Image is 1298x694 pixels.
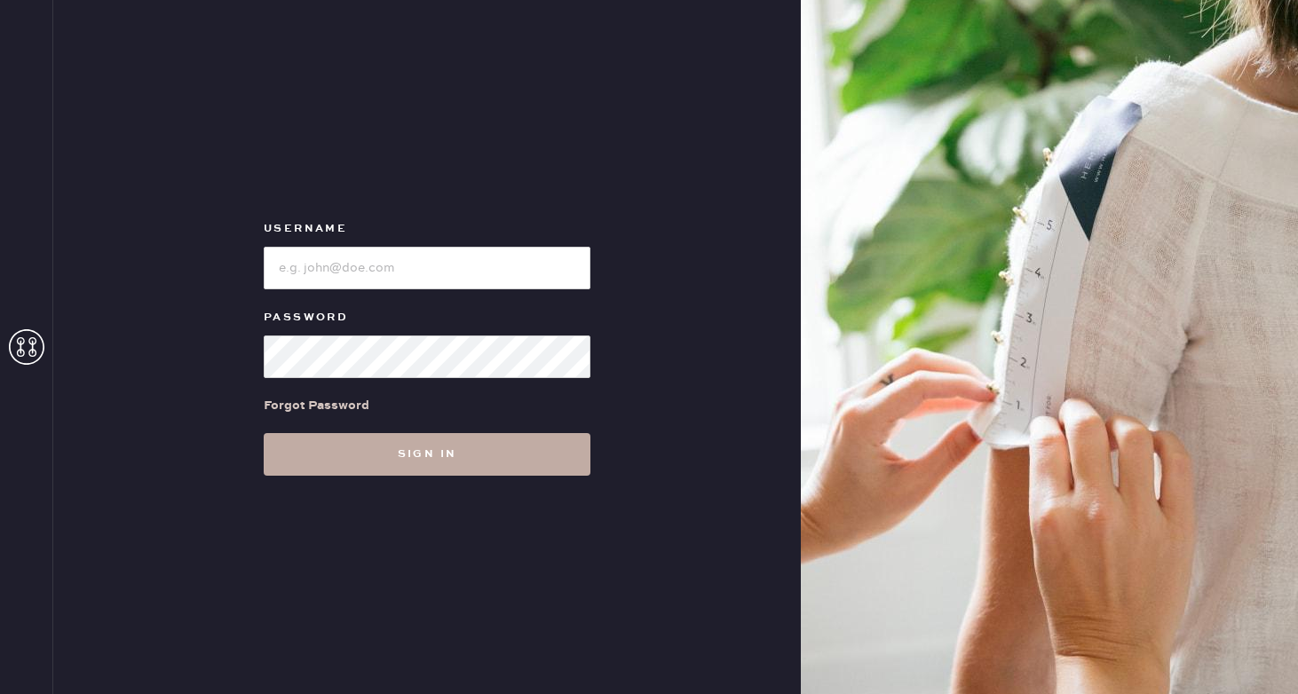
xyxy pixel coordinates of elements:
[264,307,590,328] label: Password
[264,247,590,289] input: e.g. john@doe.com
[264,396,369,415] div: Forgot Password
[264,218,590,240] label: Username
[264,378,369,433] a: Forgot Password
[264,433,590,476] button: Sign in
